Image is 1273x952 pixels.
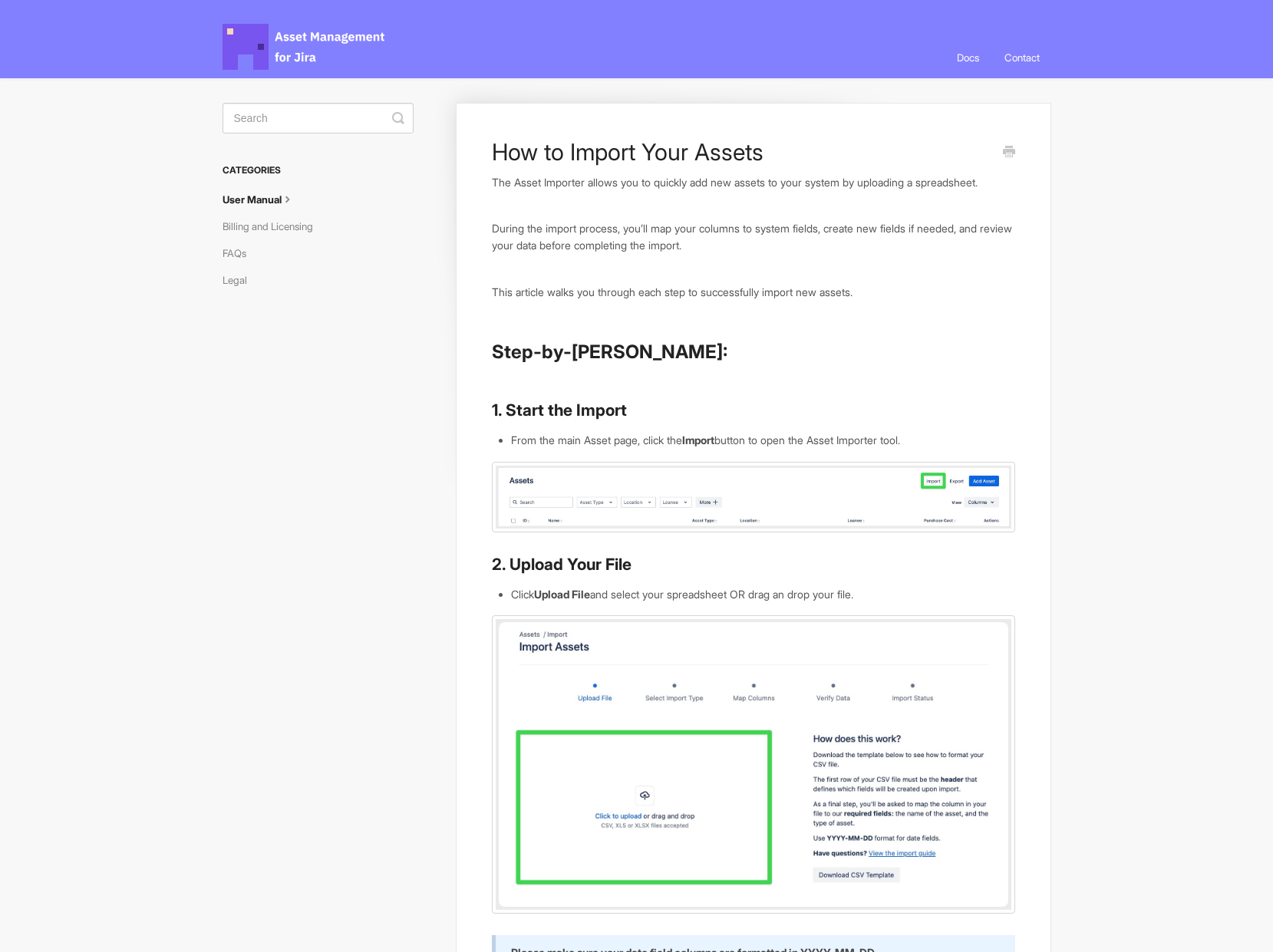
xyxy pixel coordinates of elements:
[492,284,1014,301] p: This article walks you through each step to successfully import new assets.
[1003,144,1015,161] a: Print this Article
[945,37,991,78] a: Docs
[993,37,1051,78] a: Contact
[492,340,1014,364] h2: Step-by-[PERSON_NAME]:
[492,554,1014,575] h3: 2. Upload Your File
[534,588,590,601] strong: Upload File
[223,214,325,239] a: Billing and Licensing
[223,24,387,70] span: Asset Management for Jira Docs
[682,433,714,446] strong: Import
[511,432,1014,449] li: From the main Asset page, click the button to open the Asset Importer tool.
[223,241,258,265] a: FAQs
[492,174,1014,191] p: The Asset Importer allows you to quickly add new assets to your system by uploading a spreadsheet.
[492,138,991,166] h1: How to Import Your Assets
[492,615,1014,913] img: file-52dn6YKs2f.jpg
[492,220,1014,253] p: During the import process, you’ll map your columns to system fields, create new fields if needed,...
[223,268,259,292] a: Legal
[511,586,1014,603] li: Click and select your spreadsheet OR drag an drop your file.
[223,103,414,133] input: Search
[492,400,1014,421] h3: 1. Start the Import
[492,462,1014,533] img: file-QvZ9KPEGLA.jpg
[223,187,307,212] a: User Manual
[223,156,414,184] h3: Categories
